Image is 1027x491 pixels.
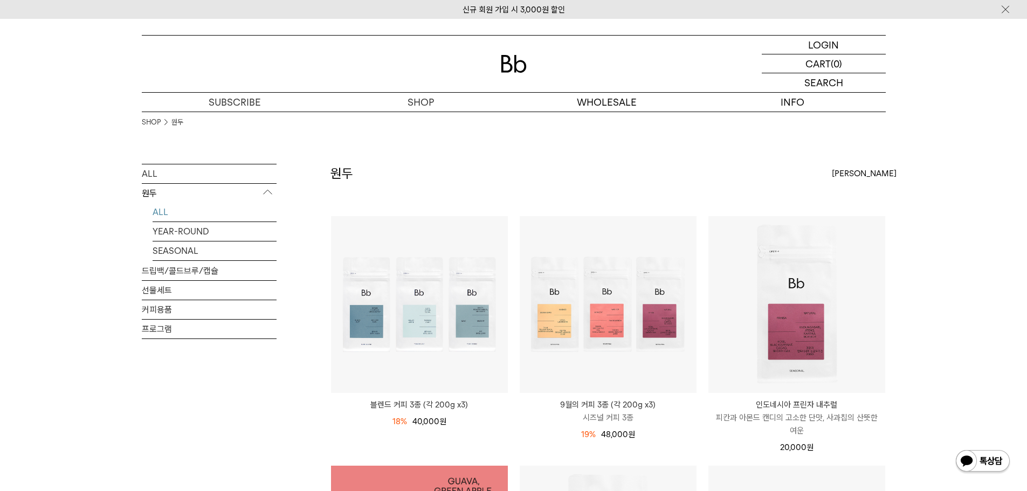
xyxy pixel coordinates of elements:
a: SHOP [142,117,161,128]
span: [PERSON_NAME] [832,167,897,180]
a: 커피용품 [142,300,277,319]
a: YEAR-ROUND [153,222,277,241]
span: 48,000 [601,430,635,439]
p: LOGIN [808,36,839,54]
span: 40,000 [412,417,446,426]
p: CART [805,54,831,73]
p: SEARCH [804,73,843,92]
img: 9월의 커피 3종 (각 200g x3) [520,216,697,393]
a: SHOP [328,93,514,112]
p: (0) [831,54,842,73]
img: 블렌드 커피 3종 (각 200g x3) [331,216,508,393]
span: 원 [807,442,814,452]
p: 시즈널 커피 3종 [520,411,697,424]
a: CART (0) [762,54,886,73]
span: 원 [439,417,446,426]
div: 19% [581,428,596,441]
img: 인도네시아 프린자 내추럴 [708,216,885,393]
p: 원두 [142,184,277,203]
p: 인도네시아 프린자 내추럴 [708,398,885,411]
a: 인도네시아 프린자 내추럴 피칸과 아몬드 캔디의 고소한 단맛, 사과칩의 산뜻한 여운 [708,398,885,437]
div: 18% [392,415,407,428]
p: 피칸과 아몬드 캔디의 고소한 단맛, 사과칩의 산뜻한 여운 [708,411,885,437]
a: 프로그램 [142,320,277,338]
p: INFO [700,93,886,112]
p: 9월의 커피 3종 (각 200g x3) [520,398,697,411]
a: ALL [142,164,277,183]
p: WHOLESALE [514,93,700,112]
a: SUBSCRIBE [142,93,328,112]
a: ALL [153,203,277,222]
span: 원 [628,430,635,439]
a: 원두 [171,117,183,128]
img: 로고 [501,55,527,73]
a: 선물세트 [142,281,277,300]
span: 20,000 [780,442,814,452]
img: 카카오톡 채널 1:1 채팅 버튼 [955,449,1011,475]
a: 드립백/콜드브루/캡슐 [142,261,277,280]
a: 9월의 커피 3종 (각 200g x3) 시즈널 커피 3종 [520,398,697,424]
a: LOGIN [762,36,886,54]
a: SEASONAL [153,241,277,260]
a: 신규 회원 가입 시 3,000원 할인 [463,5,565,15]
a: 블렌드 커피 3종 (각 200g x3) [331,398,508,411]
h2: 원두 [330,164,353,183]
